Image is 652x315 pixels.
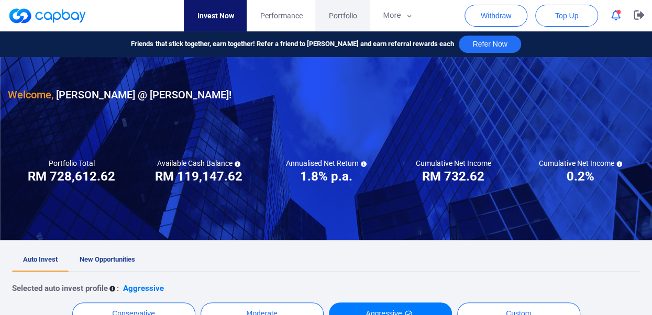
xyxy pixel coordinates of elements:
[260,10,302,21] span: Performance
[123,282,164,295] p: Aggressive
[8,88,53,101] span: Welcome,
[155,168,242,185] h3: RM 119,147.62
[80,255,135,263] span: New Opportunities
[23,255,58,263] span: Auto Invest
[117,282,119,295] p: :
[286,159,367,168] h5: Annualised Net Return
[535,5,598,27] button: Top Up
[328,10,357,21] span: Portfolio
[12,282,108,295] p: Selected auto invest profile
[28,168,115,185] h3: RM 728,612.62
[555,10,578,21] span: Top Up
[416,159,491,168] h5: Cumulative Net Income
[567,168,594,185] h3: 0.2%
[131,39,454,50] span: Friends that stick together, earn together! Refer a friend to [PERSON_NAME] and earn referral rew...
[157,159,240,168] h5: Available Cash Balance
[300,168,352,185] h3: 1.8% p.a.
[459,36,521,53] button: Refer Now
[539,159,622,168] h5: Cumulative Net Income
[49,159,95,168] h5: Portfolio Total
[422,168,484,185] h3: RM 732.62
[465,5,527,27] button: Withdraw
[8,86,231,103] h3: [PERSON_NAME] @ [PERSON_NAME] !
